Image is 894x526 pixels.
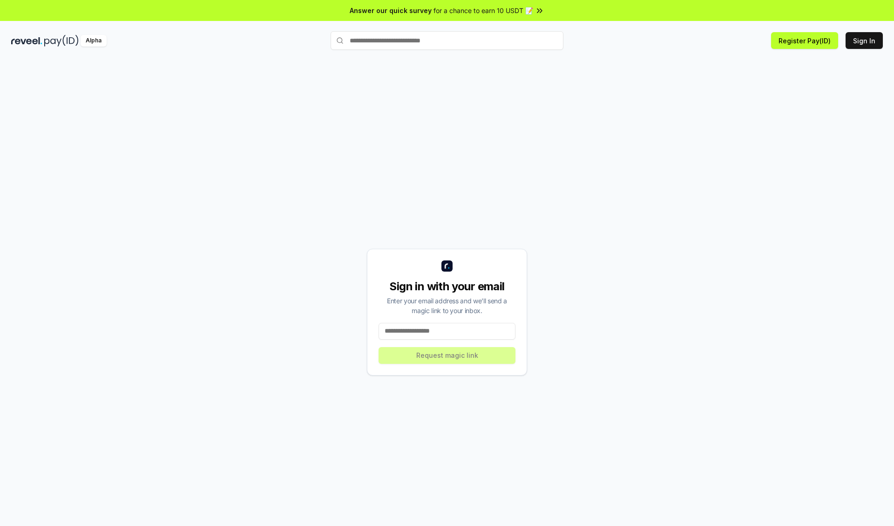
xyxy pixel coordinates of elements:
img: logo_small [441,260,453,272]
div: Alpha [81,35,107,47]
div: Enter your email address and we’ll send a magic link to your inbox. [379,296,515,315]
div: Sign in with your email [379,279,515,294]
img: pay_id [44,35,79,47]
button: Register Pay(ID) [771,32,838,49]
button: Sign In [846,32,883,49]
span: Answer our quick survey [350,6,432,15]
span: for a chance to earn 10 USDT 📝 [433,6,533,15]
img: reveel_dark [11,35,42,47]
